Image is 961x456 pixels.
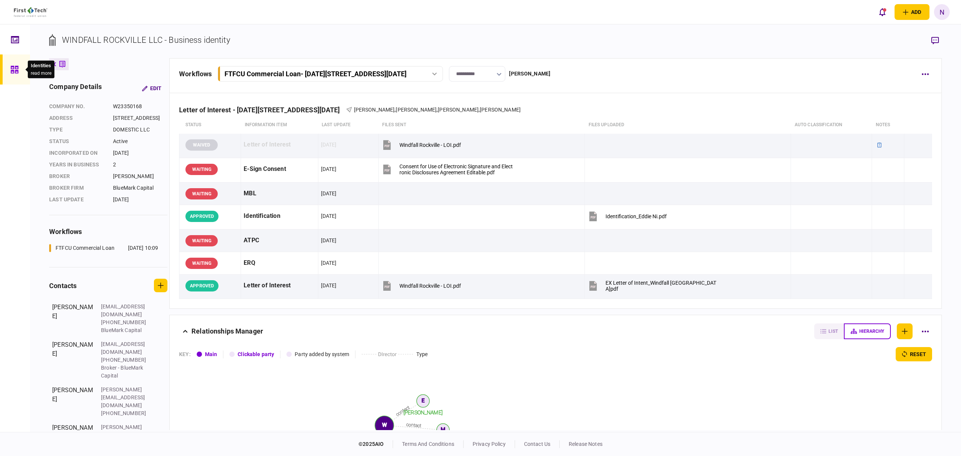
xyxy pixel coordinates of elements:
div: [DATE] [321,237,337,244]
div: [DATE] [321,212,337,220]
div: WINDFALL ROCKVILLE LLC - Business identity [62,34,230,46]
text: E [422,397,425,403]
div: [PERSON_NAME][EMAIL_ADDRESS][DOMAIN_NAME] [101,386,150,409]
div: WAITING [185,258,218,269]
div: WAITING [185,235,218,246]
text: contact [395,405,411,417]
div: Broker [49,172,105,180]
div: [PERSON_NAME] [52,340,93,380]
span: [PERSON_NAME] [396,107,437,113]
div: MBL [244,185,315,202]
div: [DATE] [113,196,167,204]
div: [PERSON_NAME] [52,303,93,334]
a: contact us [524,441,550,447]
div: Letter of Interest [244,277,315,294]
span: , [437,107,438,113]
div: Broker - BlueMark Capital [101,364,150,380]
button: FTFCU Commercial Loan- [DATE][STREET_ADDRESS][DATE] [218,66,443,82]
div: BlueMark Capital [101,326,150,334]
button: Edit [136,82,167,95]
div: company no. [49,103,105,110]
span: , [479,107,480,113]
div: last update [49,196,105,204]
button: open notifications list [874,4,890,20]
th: last update [318,116,378,134]
div: [EMAIL_ADDRESS][DOMAIN_NAME] [101,303,150,319]
div: address [49,114,105,122]
div: Letter of Interest [244,136,315,153]
div: incorporated on [49,149,105,157]
div: EX Letter of Intent_Windfall Rockville.pdf [606,280,719,292]
div: APPROVED [185,280,218,291]
div: contacts [49,281,77,291]
button: open adding identity options [895,4,929,20]
div: [PHONE_NUMBER] [101,319,150,326]
div: FTFCU Commercial Loan - [DATE][STREET_ADDRESS][DATE] [224,70,407,78]
div: Clickable party [238,350,274,358]
img: client company logo [14,7,47,17]
div: Consent for Use of Electronic Signature and Electronic Disclosures Agreement Editable.pdf [399,163,513,175]
div: [DATE] 10:09 [128,244,158,252]
div: DOMESTIC LLC [113,126,167,134]
div: [DATE] [321,141,337,148]
div: [DATE] [321,259,337,267]
div: [EMAIL_ADDRESS][DOMAIN_NAME] [101,340,150,356]
a: FTFCU Commercial Loan[DATE] 10:09 [49,244,158,252]
div: FTFCU Commercial Loan [56,244,114,252]
a: privacy policy [473,441,506,447]
button: N [934,4,950,20]
div: Windfall Rockville - LOI.pdf [399,283,461,289]
div: Party added by system [295,350,349,358]
div: BlueMark Capital [113,184,167,192]
div: 2 [113,161,167,169]
div: WAITING [185,164,218,175]
div: Identification [244,208,315,225]
th: notes [872,116,904,134]
th: status [179,116,241,134]
button: hierarchy [844,323,891,339]
button: EX Letter of Intent_Windfall Rockville.pdf [587,277,719,294]
div: ERQ [244,255,315,272]
button: Windfall Rockville - LOI.pdf [381,277,461,294]
div: [PERSON_NAME][EMAIL_ADDRESS][DOMAIN_NAME] [101,423,150,447]
div: Type [49,126,105,134]
button: read more [31,71,51,76]
span: [PERSON_NAME] [354,107,395,113]
button: reset [896,347,932,361]
button: Windfall Rockville - LOI.pdf [381,136,461,153]
div: Identities [31,62,51,69]
span: hierarchy [859,329,884,334]
div: Type [416,350,428,358]
div: status [49,137,105,145]
div: [PHONE_NUMBER] [101,356,150,364]
span: [PERSON_NAME] [480,107,521,113]
tspan: [PERSON_NAME] [404,409,443,415]
div: [PERSON_NAME] [509,70,550,78]
th: auto classification [791,116,872,134]
div: Active [113,137,167,145]
span: [PERSON_NAME] [438,107,479,113]
a: terms and conditions [402,441,454,447]
div: [DATE] [321,190,337,197]
text: W [382,422,387,428]
span: , [395,107,396,113]
a: release notes [569,441,603,447]
div: APPROVED [185,211,218,222]
div: [PHONE_NUMBER] [101,409,150,417]
text: M [441,426,445,432]
div: KEY : [179,350,191,358]
div: [DATE] [321,282,337,289]
div: [PERSON_NAME] [52,386,93,417]
div: [STREET_ADDRESS] [113,114,167,122]
div: Letter of Interest - [DATE][STREET_ADDRESS][DATE] [179,106,346,114]
div: W23350168 [113,103,167,110]
th: files sent [378,116,584,134]
div: Identification_Eddie Ni.pdf [606,213,667,219]
div: WAITING [185,188,218,199]
div: Windfall Rockville - LOI.pdf [399,142,461,148]
div: [PERSON_NAME] [113,172,167,180]
div: WAIVED [185,139,218,151]
th: Information item [241,116,318,134]
div: Main [205,350,217,358]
